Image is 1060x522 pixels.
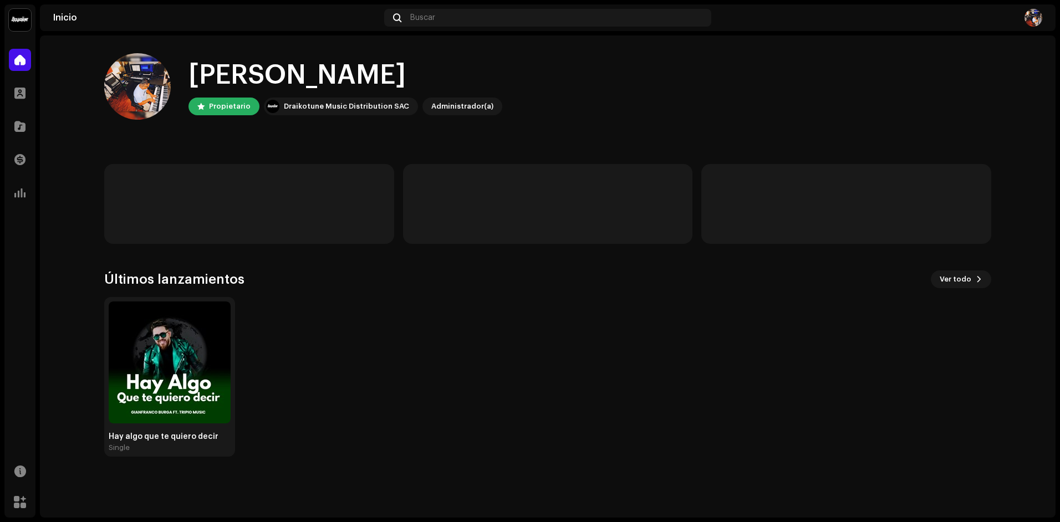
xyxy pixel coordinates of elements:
[9,9,31,31] img: 10370c6a-d0e2-4592-b8a2-38f444b0ca44
[209,100,251,113] div: Propietario
[431,100,493,113] div: Administrador(a)
[188,58,502,93] div: [PERSON_NAME]
[109,301,231,423] img: 09c1c851-c5c6-4bc5-b716-314200b08171
[1025,9,1042,27] img: 1a07d639-3a3d-4c1d-a3d5-6deaf7804af8
[109,443,130,452] div: Single
[940,268,971,290] span: Ver todo
[109,432,231,441] div: Hay algo que te quiero decir
[53,13,380,22] div: Inicio
[104,270,244,288] h3: Últimos lanzamientos
[284,100,409,113] div: Draikotune Music Distribution SAC
[266,100,279,113] img: 10370c6a-d0e2-4592-b8a2-38f444b0ca44
[104,53,171,120] img: 1a07d639-3a3d-4c1d-a3d5-6deaf7804af8
[410,13,435,22] span: Buscar
[931,270,991,288] button: Ver todo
